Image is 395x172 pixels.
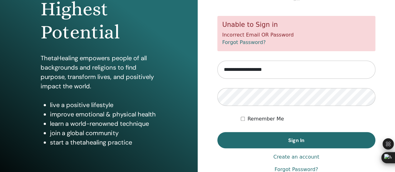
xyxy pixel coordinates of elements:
[50,119,157,128] li: learn a world-renowned technique
[50,138,157,147] li: start a thetahealing practice
[50,128,157,138] li: join a global community
[41,53,157,91] p: ThetaHealing empowers people of all backgrounds and religions to find purpose, transform lives, a...
[217,16,376,51] div: Incorrect Email OR Password
[288,137,304,144] span: Sign In
[247,115,284,123] label: Remember Me
[50,110,157,119] li: improve emotional & physical health
[273,153,319,161] a: Create an account
[217,132,376,148] button: Sign In
[222,21,371,29] h5: Unable to Sign in
[241,115,375,123] div: Keep me authenticated indefinitely or until I manually logout
[222,39,266,45] a: Forgot Password?
[50,100,157,110] li: live a positive lifestyle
